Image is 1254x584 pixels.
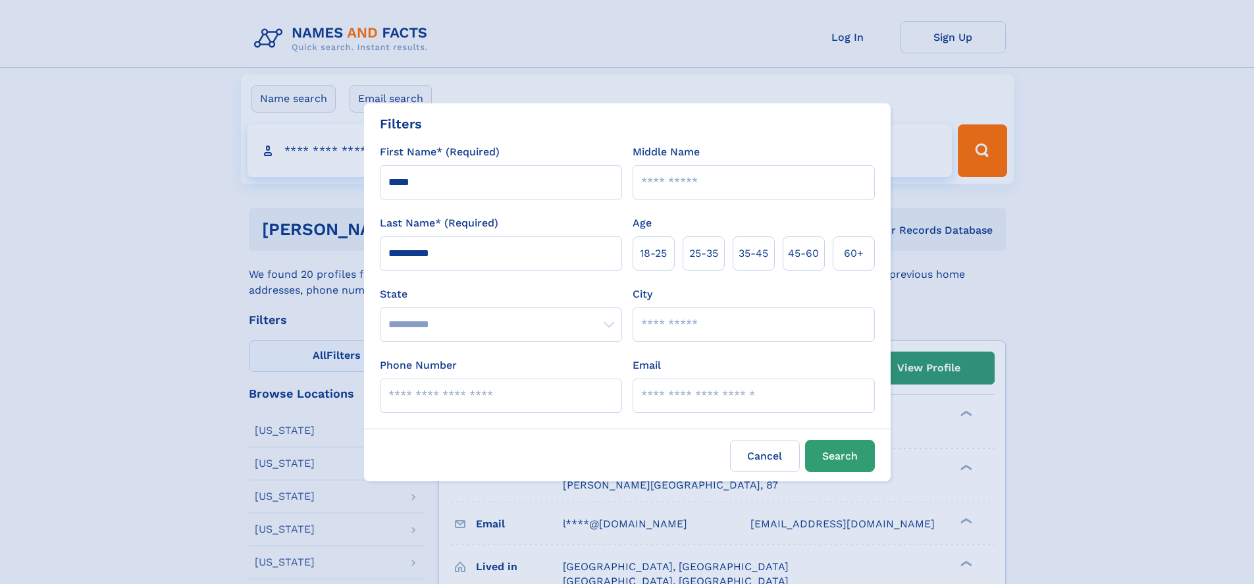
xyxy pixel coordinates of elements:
div: Filters [380,114,422,134]
label: Email [633,358,661,373]
label: Phone Number [380,358,457,373]
span: 45‑60 [788,246,819,261]
button: Search [805,440,875,472]
span: 25‑35 [689,246,718,261]
label: Middle Name [633,144,700,160]
label: Last Name* (Required) [380,215,498,231]
label: Cancel [730,440,800,472]
label: City [633,286,652,302]
span: 60+ [844,246,864,261]
label: Age [633,215,652,231]
span: 18‑25 [640,246,667,261]
label: State [380,286,622,302]
span: 35‑45 [739,246,768,261]
label: First Name* (Required) [380,144,500,160]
